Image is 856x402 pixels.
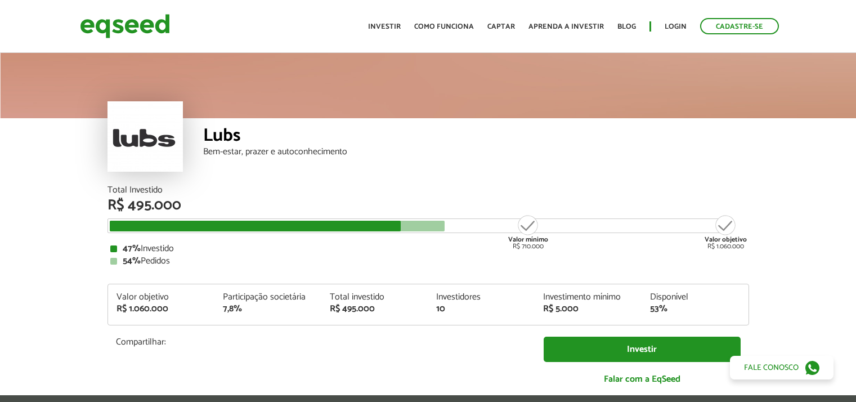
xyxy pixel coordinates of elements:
[705,234,747,245] strong: Valor objetivo
[665,23,687,30] a: Login
[107,198,749,213] div: R$ 495.000
[617,23,636,30] a: Blog
[203,127,749,148] div: Lubs
[730,356,833,379] a: Fale conosco
[508,234,548,245] strong: Valor mínimo
[223,305,313,314] div: 7,8%
[123,241,141,256] strong: 47%
[368,23,401,30] a: Investir
[330,293,420,302] div: Total investido
[116,337,527,347] p: Compartilhar:
[543,305,633,314] div: R$ 5.000
[116,293,207,302] div: Valor objetivo
[330,305,420,314] div: R$ 495.000
[223,293,313,302] div: Participação societária
[436,293,526,302] div: Investidores
[123,253,141,269] strong: 54%
[487,23,515,30] a: Captar
[414,23,474,30] a: Como funciona
[705,214,747,250] div: R$ 1.060.000
[107,186,749,195] div: Total Investido
[203,148,749,157] div: Bem-estar, prazer e autoconhecimento
[528,23,604,30] a: Aprenda a investir
[543,293,633,302] div: Investimento mínimo
[650,293,740,302] div: Disponível
[507,214,549,250] div: R$ 710.000
[110,244,746,253] div: Investido
[700,18,779,34] a: Cadastre-se
[544,337,741,362] a: Investir
[80,11,170,41] img: EqSeed
[436,305,526,314] div: 10
[650,305,740,314] div: 53%
[116,305,207,314] div: R$ 1.060.000
[110,257,746,266] div: Pedidos
[544,368,741,391] a: Falar com a EqSeed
